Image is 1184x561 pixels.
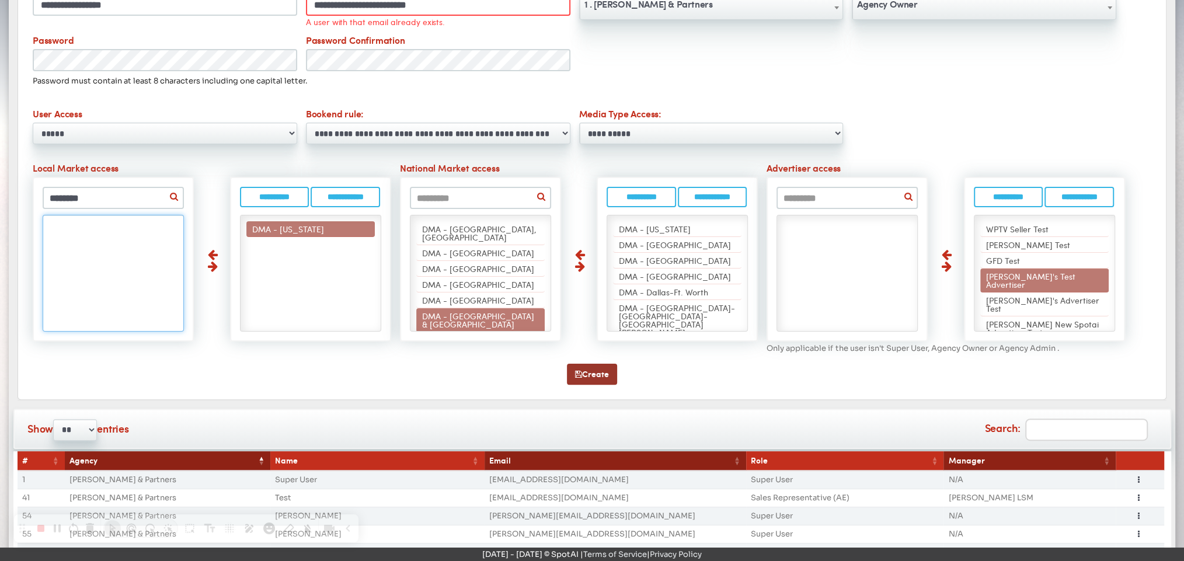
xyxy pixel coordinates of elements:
span: [PERSON_NAME] Test [986,239,1070,250]
label: Show entries [27,419,129,441]
span: DMA - [GEOGRAPHIC_DATA]-[GEOGRAPHIC_DATA]-[GEOGRAPHIC_DATA][PERSON_NAME] [619,302,735,338]
td: [PERSON_NAME][EMAIL_ADDRESS][DOMAIN_NAME] [485,507,746,525]
th: #: activate to sort column ascending [18,451,65,471]
label: Bookend rule: [301,107,574,123]
td: N/A [943,507,1116,525]
td: [PERSON_NAME] [270,525,484,543]
td: Super User [746,525,943,543]
td: N/A [943,543,1116,561]
td: 54 [18,507,65,525]
td: Sales Representative (AE) [746,489,943,507]
label: User Access [29,107,302,123]
td: [PERSON_NAME] LSM [943,489,1116,507]
span: [PERSON_NAME] New Spotai Advertiser Test [986,318,1099,338]
label: Password Confirmation [301,33,574,49]
span: DMA - [US_STATE] [619,223,691,235]
td: [PERSON_NAME][EMAIL_ADDRESS][DOMAIN_NAME] [485,543,746,561]
select: Showentries [53,419,97,441]
span: DMA - [GEOGRAPHIC_DATA] [619,239,731,250]
span: DMA - [US_STATE] [252,223,324,235]
span: DMA - [GEOGRAPHIC_DATA] & [GEOGRAPHIC_DATA] [422,310,534,330]
span: DMA - [GEOGRAPHIC_DATA] [619,270,731,282]
span: DMA - [GEOGRAPHIC_DATA] [422,247,534,259]
th: Name: activate to sort column ascending [270,451,484,471]
div: A user with that email already exists. [306,16,570,27]
td: [PERSON_NAME][EMAIL_ADDRESS][DOMAIN_NAME] [485,525,746,543]
td: [EMAIL_ADDRESS][DOMAIN_NAME] [485,471,746,489]
span: DMA - Dallas-Ft. Worth [619,286,708,298]
label: National Market access [395,161,762,177]
td: [PERSON_NAME] [270,543,484,561]
label: Advertiser access [762,161,1130,177]
a: Privacy Policy [650,549,702,559]
td: [PERSON_NAME] & Partners [65,471,270,489]
td: N/A [943,525,1116,543]
span: [PERSON_NAME]'s Test Advertiser [986,270,1075,290]
td: Super User [270,471,484,489]
span: DMA - [GEOGRAPHIC_DATA] [422,294,534,306]
label: Local Market access [29,161,396,177]
span: [PERSON_NAME]'s Advertiser Test [986,294,1099,314]
input: Search: [1025,419,1148,441]
td: [PERSON_NAME] & Partners [65,507,270,525]
td: [EMAIL_ADDRESS][DOMAIN_NAME] [485,489,746,507]
button: Create [567,364,617,385]
a: Terms of Service [583,549,647,559]
td: [PERSON_NAME] & Partners [65,489,270,507]
td: Test [270,489,484,507]
span: DMA - [GEOGRAPHIC_DATA] [422,263,534,274]
th: Agency: activate to sort column descending [65,451,270,471]
span: DMA - [GEOGRAPHIC_DATA] [619,255,731,266]
span: DMA - [GEOGRAPHIC_DATA] [422,278,534,290]
td: 41 [18,489,65,507]
label: Media Type Access: [574,107,848,123]
span: DMA - [GEOGRAPHIC_DATA], [GEOGRAPHIC_DATA] [422,223,537,243]
label: Password [29,33,302,49]
td: Super User [746,543,943,561]
span: WPTV Seller Test [986,223,1049,235]
td: Super User [746,507,943,525]
th: Manager: activate to sort column ascending [943,451,1116,471]
span: GFD Test [986,255,1020,266]
div: Only applicable if the user isn't Super User, Agency Owner or Agency Admin . [762,344,1130,352]
td: 1 [18,471,65,489]
label: Search: [984,419,1148,441]
td: N/A [943,471,1116,489]
th: Role: activate to sort column ascending [746,451,943,471]
h5: Password must contain at least 8 characters including one capital letter. [33,77,1151,85]
td: Super User [746,471,943,489]
th: Email: activate to sort column ascending [485,451,746,471]
td: [PERSON_NAME] [270,507,484,525]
